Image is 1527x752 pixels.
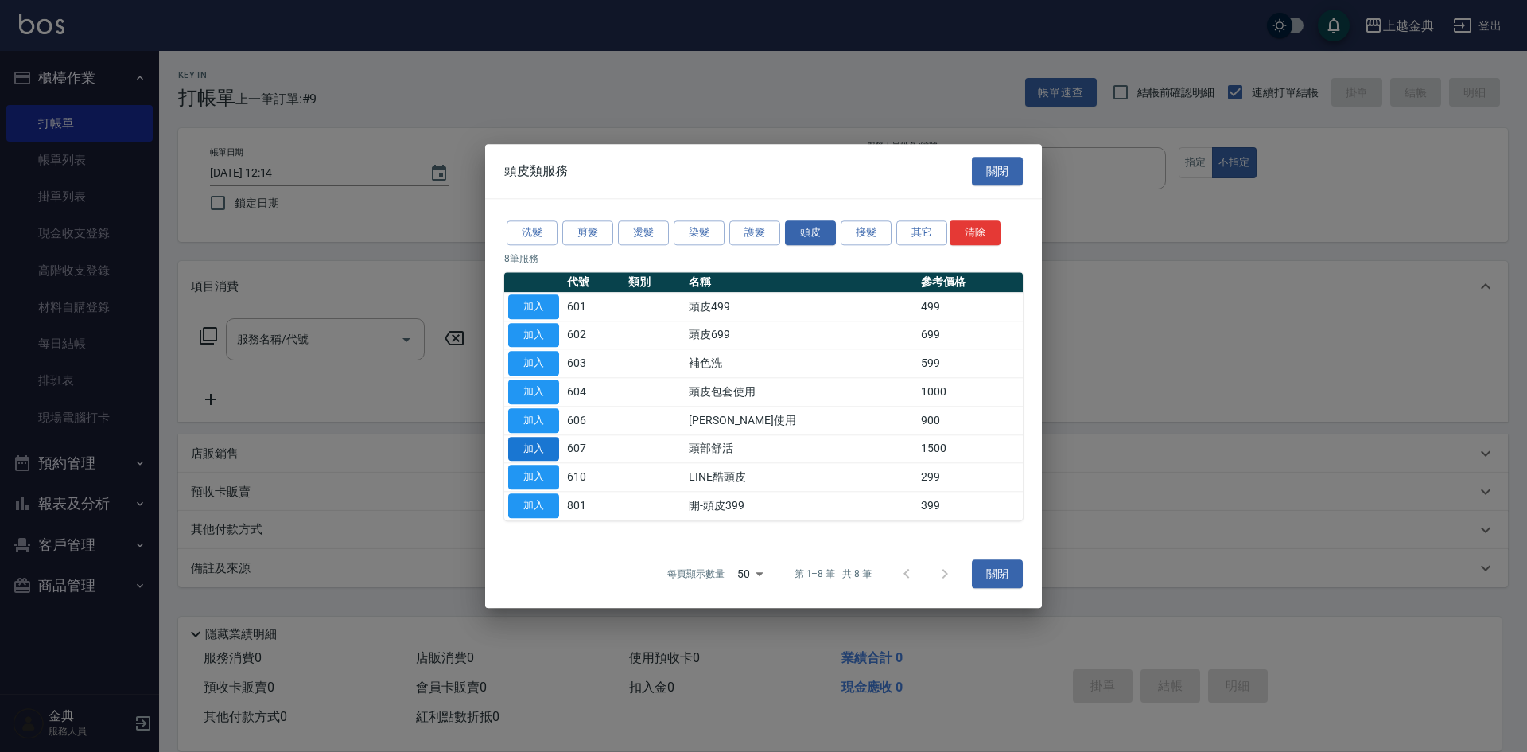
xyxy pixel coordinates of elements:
td: 頭皮包套使用 [685,378,917,407]
td: [PERSON_NAME]使用 [685,407,917,435]
button: 關閉 [972,559,1023,589]
td: 607 [563,434,624,463]
td: 699 [917,321,1023,349]
button: 接髮 [841,220,892,245]
td: 頭皮499 [685,293,917,321]
p: 每頁顯示數量 [667,567,725,581]
button: 加入 [508,380,559,404]
button: 護髮 [729,220,780,245]
button: 剪髮 [562,220,613,245]
td: 599 [917,349,1023,378]
td: 1000 [917,378,1023,407]
th: 代號 [563,272,624,293]
div: 50 [731,552,769,595]
button: 加入 [508,352,559,376]
button: 加入 [508,294,559,319]
td: 610 [563,463,624,492]
p: 8 筆服務 [504,251,1023,266]
td: 補色洗 [685,349,917,378]
td: 頭皮699 [685,321,917,349]
span: 頭皮類服務 [504,163,568,179]
td: 602 [563,321,624,349]
button: 加入 [508,323,559,348]
button: 加入 [508,437,559,462]
td: LINE酷頭皮 [685,463,917,492]
button: 燙髮 [618,220,669,245]
td: 606 [563,407,624,435]
td: 499 [917,293,1023,321]
button: 頭皮 [785,220,836,245]
button: 其它 [896,220,947,245]
td: 1500 [917,434,1023,463]
td: 801 [563,492,624,520]
p: 第 1–8 筆 共 8 筆 [795,567,872,581]
td: 頭部舒活 [685,434,917,463]
td: 299 [917,463,1023,492]
td: 開-頭皮399 [685,492,917,520]
button: 染髮 [674,220,725,245]
td: 604 [563,378,624,407]
td: 601 [563,293,624,321]
button: 關閉 [972,157,1023,186]
button: 加入 [508,493,559,518]
button: 清除 [950,220,1001,245]
td: 603 [563,349,624,378]
td: 399 [917,492,1023,520]
td: 900 [917,407,1023,435]
th: 名稱 [685,272,917,293]
button: 加入 [508,408,559,433]
button: 洗髮 [507,220,558,245]
button: 加入 [508,466,559,490]
th: 類別 [624,272,686,293]
th: 參考價格 [917,272,1023,293]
